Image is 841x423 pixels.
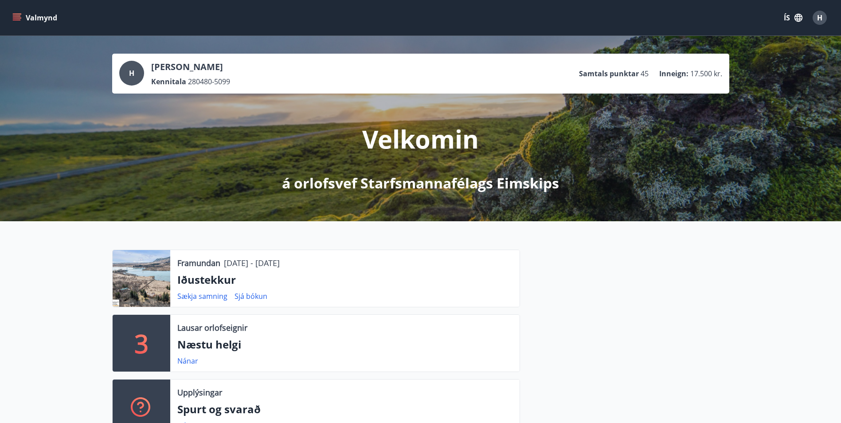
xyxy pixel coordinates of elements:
[817,13,822,23] span: H
[11,10,61,26] button: menu
[177,356,198,366] a: Nánar
[177,272,512,287] p: Iðustekkur
[235,291,267,301] a: Sjá bókun
[779,10,807,26] button: ÍS
[809,7,830,28] button: H
[579,69,639,78] p: Samtals punktar
[177,387,222,398] p: Upplýsingar
[177,322,247,333] p: Lausar orlofseignir
[177,291,227,301] a: Sækja samning
[129,68,134,78] span: H
[641,69,649,78] span: 45
[282,173,559,193] p: á orlofsvef Starfsmannafélags Eimskips
[177,337,512,352] p: Næstu helgi
[659,69,688,78] p: Inneign :
[151,61,230,73] p: [PERSON_NAME]
[690,69,722,78] span: 17.500 kr.
[224,257,280,269] p: [DATE] - [DATE]
[177,402,512,417] p: Spurt og svarað
[151,77,186,86] p: Kennitala
[188,77,230,86] span: 280480-5099
[134,326,149,360] p: 3
[177,257,220,269] p: Framundan
[362,122,479,156] p: Velkomin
